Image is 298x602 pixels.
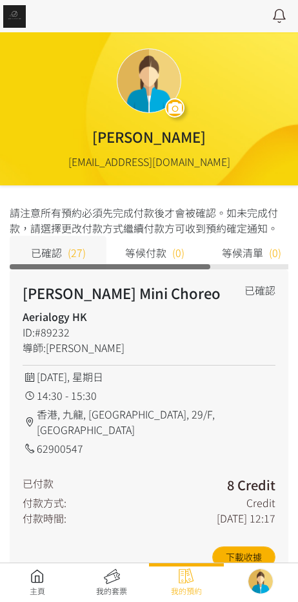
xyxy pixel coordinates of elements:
div: ID:#89232 [23,324,225,340]
span: (27) [68,245,86,260]
a: 下載收據 [212,546,275,568]
h3: 8 Credit [227,475,275,495]
span: (0) [172,245,184,260]
div: Credit [246,495,275,510]
div: 14:30 - 15:30 [23,388,275,403]
div: 已付款 [23,475,54,495]
span: 香港, 九龍, [GEOGRAPHIC_DATA], 29/F, [GEOGRAPHIC_DATA] [37,406,275,437]
span: 等候付款 [125,245,166,260]
div: [DATE] 12:17 [217,510,275,526]
span: 已確認 [31,245,62,260]
div: 付款方式: [23,495,66,510]
h4: Aerialogy HK [23,309,225,324]
div: [PERSON_NAME] [92,126,206,147]
div: [EMAIL_ADDRESS][DOMAIN_NAME] [68,154,230,169]
div: [DATE], 星期日 [23,369,275,384]
div: 已確認 [244,282,275,298]
div: 付款時間: [23,510,66,526]
div: 導師:[PERSON_NAME] [23,340,225,355]
h2: [PERSON_NAME] Mini Choreo [23,282,225,304]
span: 等候清單 [222,245,263,260]
span: (0) [269,245,281,260]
